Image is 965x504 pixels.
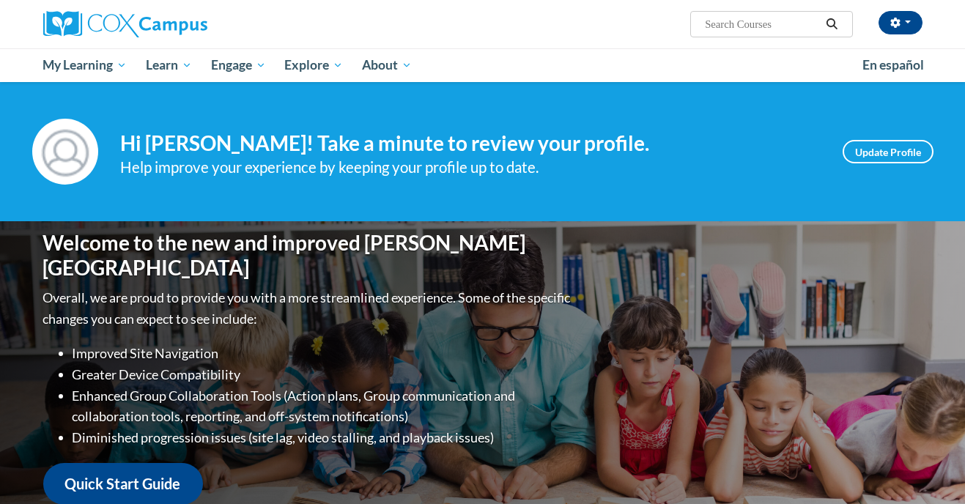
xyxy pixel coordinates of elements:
[32,119,98,185] img: Profile Image
[120,155,821,179] div: Help improve your experience by keeping your profile up to date.
[284,56,343,74] span: Explore
[43,11,207,37] img: Cox Campus
[703,15,821,33] input: Search Courses
[821,15,843,33] button: Search
[211,56,266,74] span: Engage
[146,56,192,74] span: Learn
[34,48,137,82] a: My Learning
[43,11,322,37] a: Cox Campus
[73,364,574,385] li: Greater Device Compatibility
[42,56,127,74] span: My Learning
[853,50,933,81] a: En español
[43,231,574,280] h1: Welcome to the new and improved [PERSON_NAME][GEOGRAPHIC_DATA]
[43,287,574,330] p: Overall, we are proud to provide you with a more streamlined experience. Some of the specific cha...
[843,140,933,163] a: Update Profile
[73,385,574,428] li: Enhanced Group Collaboration Tools (Action plans, Group communication and collaboration tools, re...
[352,48,421,82] a: About
[73,427,574,448] li: Diminished progression issues (site lag, video stalling, and playback issues)
[275,48,352,82] a: Explore
[136,48,201,82] a: Learn
[21,48,944,82] div: Main menu
[201,48,276,82] a: Engage
[362,56,412,74] span: About
[120,131,821,156] h4: Hi [PERSON_NAME]! Take a minute to review your profile.
[862,57,924,73] span: En español
[879,11,923,34] button: Account Settings
[73,343,574,364] li: Improved Site Navigation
